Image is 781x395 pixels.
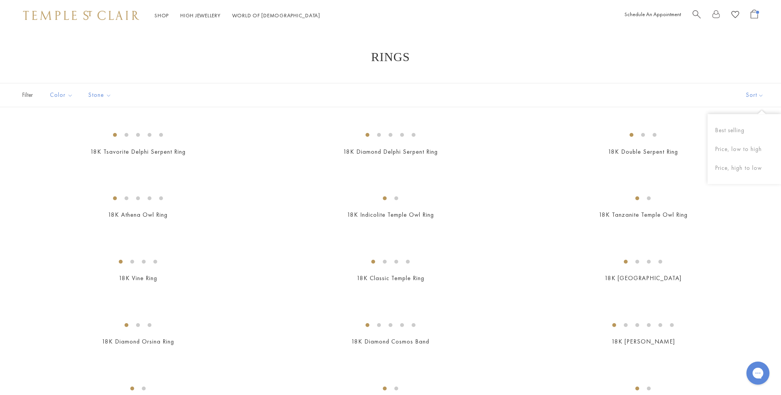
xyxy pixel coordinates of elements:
button: Best selling [708,121,781,140]
a: 18K Athena Owl Ring [108,211,168,219]
a: World of [DEMOGRAPHIC_DATA]World of [DEMOGRAPHIC_DATA] [232,12,320,19]
h1: Rings [31,50,750,64]
a: Open Shopping Bag [751,10,758,22]
a: ShopShop [155,12,169,19]
iframe: Gorgias live chat messenger [743,359,773,387]
a: 18K Vine Ring [119,274,157,282]
a: Schedule An Appointment [625,11,681,18]
a: View Wishlist [731,10,739,22]
span: Color [46,90,79,100]
img: Temple St. Clair [23,11,139,20]
a: 18K Diamond Cosmos Band [351,337,429,345]
a: 18K Double Serpent Ring [608,148,678,156]
a: 18K Tsavorite Delphi Serpent Ring [90,148,186,156]
button: Price, high to low [708,159,781,178]
a: Search [693,10,701,22]
a: 18K [PERSON_NAME] [612,337,675,345]
a: 18K Classic Temple Ring [357,274,424,282]
a: 18K Tanzanite Temple Owl Ring [599,211,688,219]
button: Stone [83,86,117,104]
a: 18K Diamond Delphi Serpent Ring [343,148,438,156]
span: Stone [85,90,117,100]
button: Price, low to high [708,140,781,159]
a: 18K Indicolite Temple Owl Ring [347,211,434,219]
a: 18K Diamond Orsina Ring [102,337,174,345]
button: Color [44,86,79,104]
a: High JewelleryHigh Jewellery [180,12,221,19]
nav: Main navigation [155,11,320,20]
button: Show sort by [729,83,781,107]
a: 18K [GEOGRAPHIC_DATA] [605,274,681,282]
